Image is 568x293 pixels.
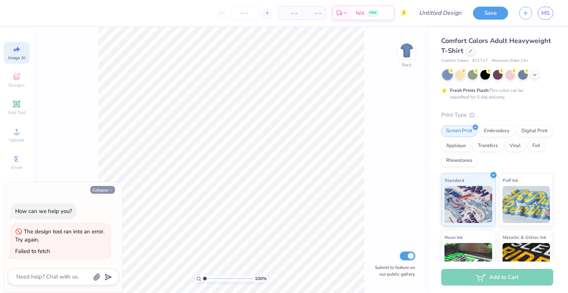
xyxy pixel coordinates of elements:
[517,126,552,137] div: Digital Print
[505,140,525,152] div: Vinyl
[479,126,514,137] div: Embroidery
[541,9,550,17] span: MS
[9,137,24,143] span: Upload
[528,140,545,152] div: Foil
[8,110,26,116] span: Add Text
[444,233,463,241] span: Neon Ink
[444,186,492,223] img: Standard
[444,243,492,280] img: Neon Ink
[399,43,414,58] img: Back
[444,176,464,184] span: Standard
[11,164,23,170] span: Greek
[441,140,471,152] div: Applique
[15,207,72,215] div: How can we help you?
[255,275,267,282] span: 100 %
[441,155,477,166] div: Rhinestones
[9,82,25,88] span: Designs
[503,176,518,184] span: Puff Ink
[473,7,508,20] button: Save
[369,10,377,16] span: FREE
[450,87,489,93] strong: Fresh Prints Flash:
[15,228,104,244] div: The design tool ran into an error. Try again.
[538,7,553,20] a: MS
[356,9,365,17] span: N/A
[441,58,469,64] span: Comfort Colors
[90,186,115,194] button: Collapse
[441,36,551,55] span: Comfort Colors Adult Heavyweight T-Shirt
[230,6,259,20] input: – –
[473,140,503,152] div: Transfers
[8,55,26,61] span: Image AI
[450,87,541,100] div: This color can be expedited for 5 day delivery.
[15,247,50,255] div: Failed to fetch
[441,111,553,119] div: Print Type
[413,6,467,20] input: Untitled Design
[307,9,321,17] span: – –
[491,58,528,64] span: Minimum Order: 24 +
[402,61,412,68] div: Back
[503,186,550,223] img: Puff Ink
[503,233,546,241] span: Metallic & Glitter Ink
[371,264,415,277] label: Submit to feature on our public gallery.
[441,126,477,137] div: Screen Print
[472,58,488,64] span: # C1717
[283,9,298,17] span: – –
[503,243,550,280] img: Metallic & Glitter Ink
